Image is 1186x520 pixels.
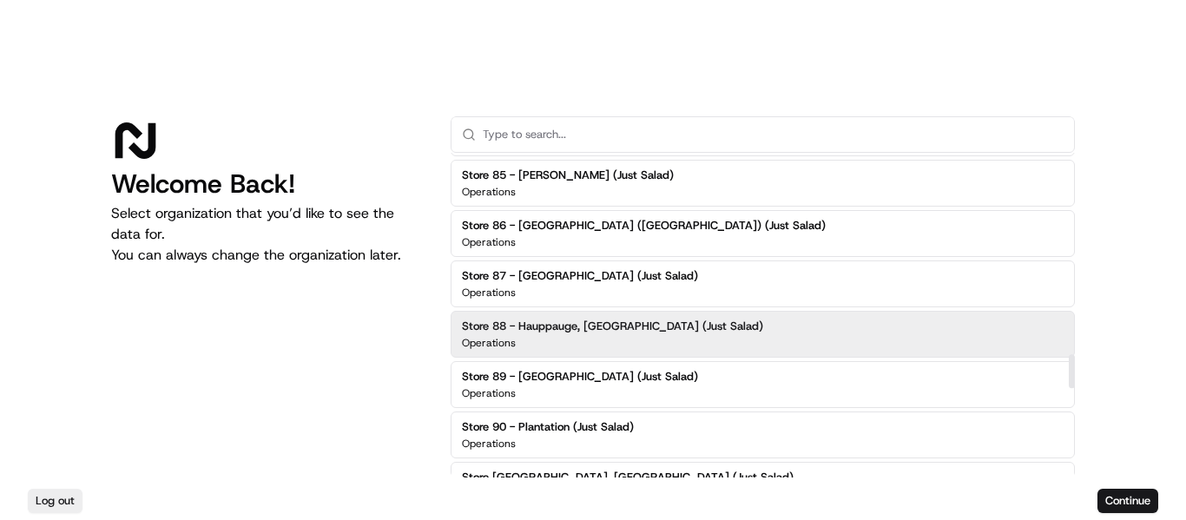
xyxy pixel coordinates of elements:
[462,419,634,435] h2: Store 90 - Plantation (Just Salad)
[111,203,423,266] p: Select organization that you’d like to see the data for. You can always change the organization l...
[483,117,1064,152] input: Type to search...
[462,168,674,183] h2: Store 85 - [PERSON_NAME] (Just Salad)
[462,286,516,299] p: Operations
[462,369,698,385] h2: Store 89 - [GEOGRAPHIC_DATA] (Just Salad)
[1097,489,1158,513] button: Continue
[111,168,423,200] h1: Welcome Back!
[462,185,516,199] p: Operations
[462,470,794,485] h2: Store [GEOGRAPHIC_DATA], [GEOGRAPHIC_DATA] (Just Salad)
[462,336,516,350] p: Operations
[462,235,516,249] p: Operations
[462,386,516,400] p: Operations
[462,437,516,451] p: Operations
[462,218,826,234] h2: Store 86 - [GEOGRAPHIC_DATA] ([GEOGRAPHIC_DATA]) (Just Salad)
[462,319,763,334] h2: Store 88 - Hauppauge, [GEOGRAPHIC_DATA] (Just Salad)
[28,489,82,513] button: Log out
[462,268,698,284] h2: Store 87 - [GEOGRAPHIC_DATA] (Just Salad)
